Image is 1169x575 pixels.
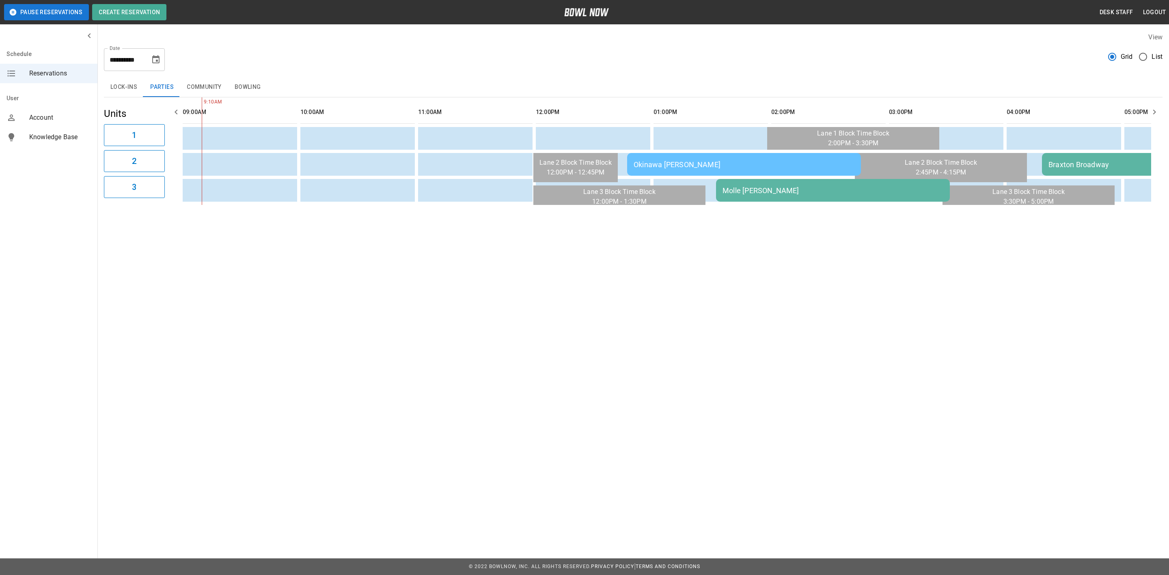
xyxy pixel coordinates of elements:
div: Molle [PERSON_NAME] [723,186,943,195]
button: Bowling [228,78,267,97]
button: 3 [104,176,165,198]
button: Desk Staff [1096,5,1137,20]
button: 2 [104,150,165,172]
span: Knowledge Base [29,132,91,142]
th: 10:00AM [300,101,415,124]
span: © 2022 BowlNow, Inc. All Rights Reserved. [469,564,591,569]
h5: Units [104,107,165,120]
h6: 1 [132,129,136,142]
span: 9:10AM [202,98,204,106]
label: View [1148,33,1163,41]
button: Create Reservation [92,4,166,20]
span: Grid [1121,52,1133,62]
h6: 3 [132,181,136,194]
button: Lock-ins [104,78,144,97]
div: inventory tabs [104,78,1163,97]
a: Privacy Policy [591,564,634,569]
span: List [1152,52,1163,62]
button: Pause Reservations [4,4,89,20]
button: Community [180,78,228,97]
a: Terms and Conditions [636,564,700,569]
span: Account [29,113,91,123]
h6: 2 [132,155,136,168]
div: Okinawa [PERSON_NAME] [634,160,854,169]
button: 1 [104,124,165,146]
span: Reservations [29,69,91,78]
th: 09:00AM [183,101,297,124]
th: 11:00AM [418,101,533,124]
button: Choose date, selected date is Sep 13, 2025 [148,52,164,68]
th: 12:00PM [536,101,650,124]
button: Logout [1140,5,1169,20]
img: logo [564,8,609,16]
button: Parties [144,78,180,97]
